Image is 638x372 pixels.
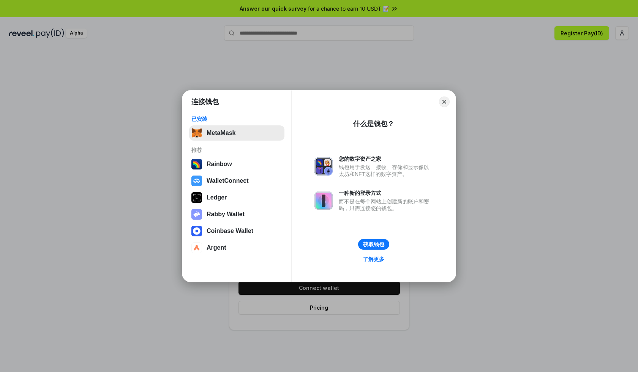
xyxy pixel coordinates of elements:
[353,119,394,128] div: 什么是钱包？
[191,209,202,220] img: svg+xml,%3Csvg%20xmlns%3D%22http%3A%2F%2Fwww.w3.org%2F2000%2Fsvg%22%20fill%3D%22none%22%20viewBox...
[191,176,202,186] img: svg+xml,%3Csvg%20width%3D%2228%22%20height%3D%2228%22%20viewBox%3D%220%200%2028%2028%22%20fill%3D...
[191,192,202,203] img: svg+xml,%3Csvg%20xmlns%3D%22http%3A%2F%2Fwww.w3.org%2F2000%2Fsvg%22%20width%3D%2228%22%20height%3...
[191,128,202,138] img: svg+xml,%3Csvg%20fill%3D%22none%22%20height%3D%2233%22%20viewBox%3D%220%200%2035%2033%22%20width%...
[363,256,384,263] div: 了解更多
[189,125,284,141] button: MetaMask
[439,97,450,107] button: Close
[189,157,284,172] button: Rainbow
[189,173,284,188] button: WalletConnect
[207,130,235,136] div: MetaMask
[191,242,202,253] img: svg+xml,%3Csvg%20width%3D%2228%22%20height%3D%2228%22%20viewBox%3D%220%200%2028%2028%22%20fill%3D...
[189,223,284,239] button: Coinbase Wallet
[314,192,333,210] img: svg+xml,%3Csvg%20xmlns%3D%22http%3A%2F%2Fwww.w3.org%2F2000%2Fsvg%22%20fill%3D%22none%22%20viewBox...
[189,240,284,255] button: Argent
[189,207,284,222] button: Rabby Wallet
[339,164,433,177] div: 钱包用于发送、接收、存储和显示像以太坊和NFT这样的数字资产。
[207,244,226,251] div: Argent
[207,211,245,218] div: Rabby Wallet
[363,241,384,248] div: 获取钱包
[339,155,433,162] div: 您的数字资产之家
[191,159,202,169] img: svg+xml,%3Csvg%20width%3D%22120%22%20height%3D%22120%22%20viewBox%3D%220%200%20120%20120%22%20fil...
[207,194,227,201] div: Ledger
[339,198,433,212] div: 而不是在每个网站上创建新的账户和密码，只需连接您的钱包。
[339,190,433,196] div: 一种新的登录方式
[207,177,249,184] div: WalletConnect
[191,147,282,154] div: 推荐
[358,239,389,250] button: 获取钱包
[207,161,232,168] div: Rainbow
[358,254,389,264] a: 了解更多
[191,226,202,236] img: svg+xml,%3Csvg%20width%3D%2228%22%20height%3D%2228%22%20viewBox%3D%220%200%2028%2028%22%20fill%3D...
[191,116,282,122] div: 已安装
[314,157,333,176] img: svg+xml,%3Csvg%20xmlns%3D%22http%3A%2F%2Fwww.w3.org%2F2000%2Fsvg%22%20fill%3D%22none%22%20viewBox...
[191,97,219,106] h1: 连接钱包
[189,190,284,205] button: Ledger
[207,228,253,234] div: Coinbase Wallet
